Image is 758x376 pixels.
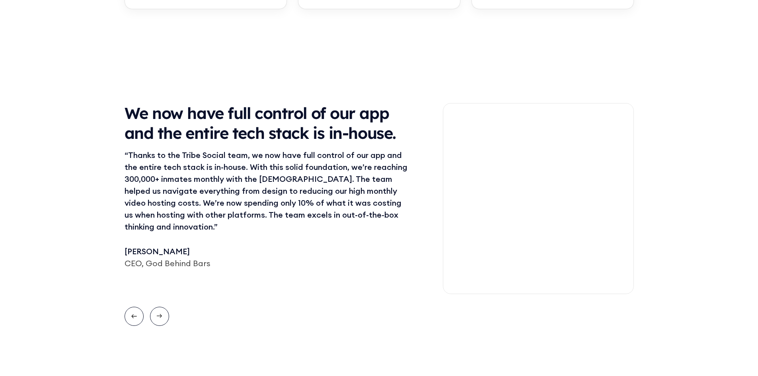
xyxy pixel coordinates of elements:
[125,103,411,143] div: We now have full control of our app and the entire tech stack is in-house.
[125,245,411,257] div: [PERSON_NAME]
[125,257,411,269] div: CEO, God Behind Bars
[150,307,169,326] a: Next slide
[125,307,144,326] a: Previous slide
[125,103,634,294] div: 1 / 2
[125,149,411,233] div: “Thanks to the Tribe Social team, we now have full control of our app and the entire tech stack i...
